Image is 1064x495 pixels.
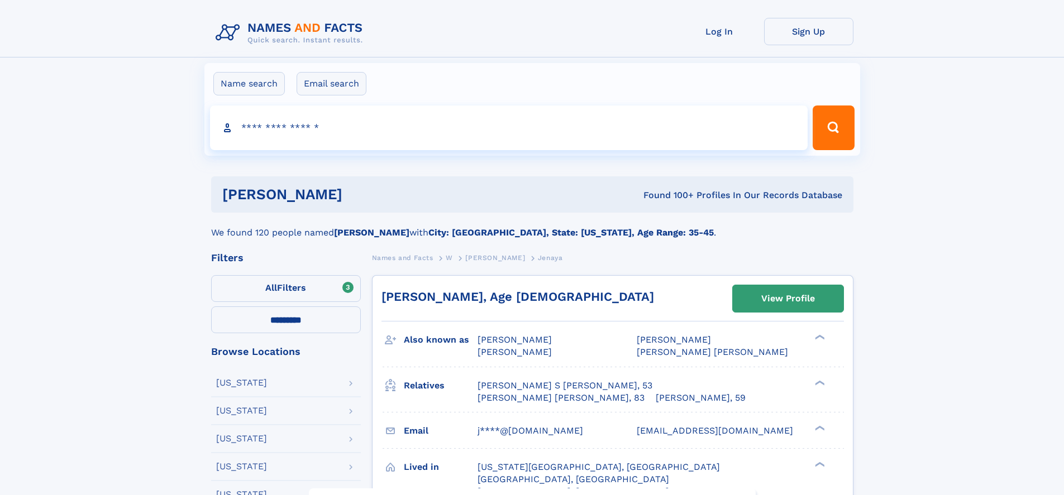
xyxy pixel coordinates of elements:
[813,105,854,150] button: Search Button
[538,254,563,262] span: Jenaya
[465,254,525,262] span: [PERSON_NAME]
[404,330,478,349] h3: Also known as
[211,347,361,357] div: Browse Locations
[216,434,267,443] div: [US_STATE]
[211,275,361,302] label: Filters
[372,251,433,265] a: Names and Facts
[637,425,793,436] span: [EMAIL_ADDRESS][DOMAIN_NAME]
[675,18,764,45] a: Log In
[733,285,843,312] a: View Profile
[637,347,788,357] span: [PERSON_NAME] [PERSON_NAME]
[637,334,711,345] span: [PERSON_NAME]
[213,72,285,95] label: Name search
[381,290,654,304] a: [PERSON_NAME], Age [DEMOGRAPHIC_DATA]
[812,379,826,386] div: ❯
[216,406,267,415] div: [US_STATE]
[478,379,652,392] a: [PERSON_NAME] S [PERSON_NAME], 53
[656,392,746,404] a: [PERSON_NAME], 59
[211,18,372,48] img: Logo Names and Facts
[812,424,826,431] div: ❯
[211,253,361,263] div: Filters
[446,251,453,265] a: W
[764,18,853,45] a: Sign Up
[478,392,645,404] a: [PERSON_NAME] [PERSON_NAME], 83
[404,458,478,477] h3: Lived in
[478,462,720,472] span: [US_STATE][GEOGRAPHIC_DATA], [GEOGRAPHIC_DATA]
[478,334,552,345] span: [PERSON_NAME]
[428,227,714,238] b: City: [GEOGRAPHIC_DATA], State: [US_STATE], Age Range: 35-45
[493,189,842,201] div: Found 100+ Profiles In Our Records Database
[216,378,267,387] div: [US_STATE]
[265,282,277,293] span: All
[761,286,815,311] div: View Profile
[334,227,409,238] b: [PERSON_NAME]
[465,251,525,265] a: [PERSON_NAME]
[222,188,493,201] h1: [PERSON_NAME]
[210,105,808,150] input: search input
[211,213,853,239] div: We found 120 people named with .
[812,334,826,341] div: ❯
[812,460,826,468] div: ❯
[404,376,478,395] h3: Relatives
[446,254,453,262] span: W
[478,474,669,484] span: [GEOGRAPHIC_DATA], [GEOGRAPHIC_DATA]
[216,462,267,471] div: [US_STATE]
[478,347,552,357] span: [PERSON_NAME]
[404,421,478,440] h3: Email
[297,72,366,95] label: Email search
